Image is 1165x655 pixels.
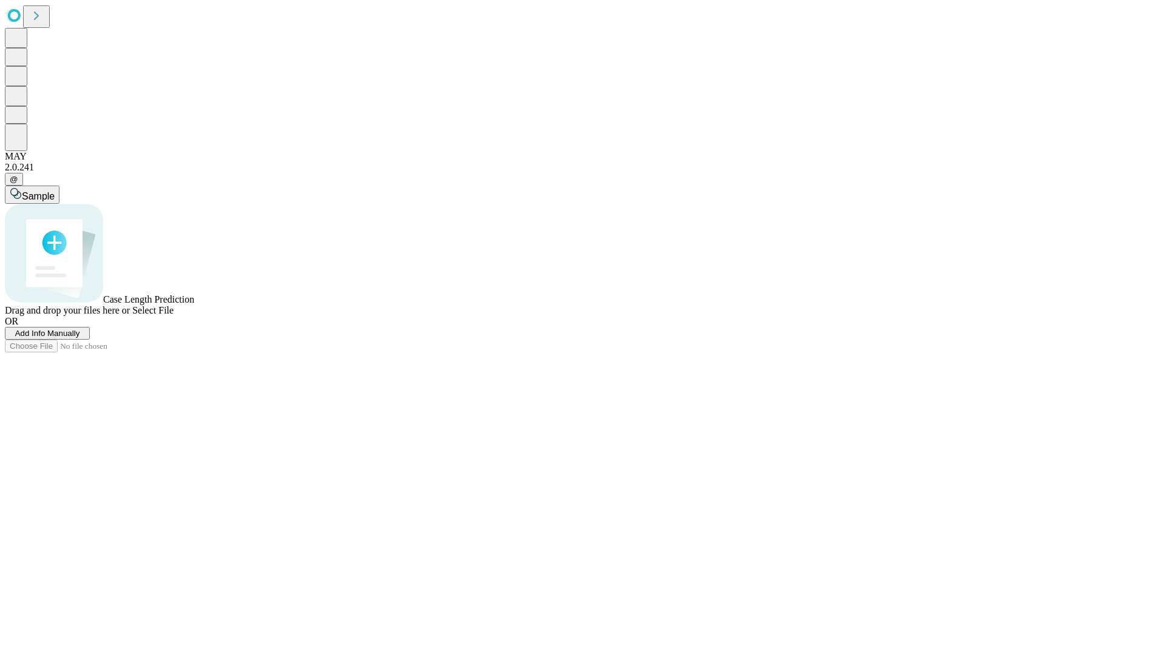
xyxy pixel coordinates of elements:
span: OR [5,316,18,326]
button: Sample [5,186,59,204]
span: Sample [22,191,55,201]
span: Select File [132,305,174,315]
div: MAY [5,151,1160,162]
span: Add Info Manually [15,329,80,338]
button: @ [5,173,23,186]
span: Drag and drop your files here or [5,305,130,315]
span: @ [10,175,18,184]
div: 2.0.241 [5,162,1160,173]
button: Add Info Manually [5,327,90,340]
span: Case Length Prediction [103,294,194,304]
